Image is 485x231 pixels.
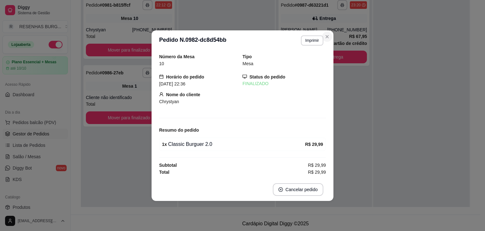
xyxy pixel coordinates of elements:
[249,74,285,79] strong: Status do pedido
[159,61,164,66] span: 10
[308,169,326,176] span: R$ 29,99
[242,74,247,79] span: desktop
[159,170,169,175] strong: Total
[162,140,305,148] div: Classic Burguer 2.0
[273,183,323,196] button: close-circleCancelar pedido
[159,81,185,86] span: [DATE] 22:36
[308,162,326,169] span: R$ 29,99
[301,35,323,46] button: Imprimir
[162,142,167,147] strong: 1 x
[159,35,226,46] h3: Pedido N. 0982-dc8d54bb
[166,74,204,79] strong: Horário do pedido
[242,54,252,59] strong: Tipo
[159,163,177,168] strong: Subtotal
[305,142,323,147] strong: R$ 29,99
[278,187,283,192] span: close-circle
[159,54,195,59] strong: Número da Mesa
[242,80,326,87] div: FINALIZADO
[159,99,179,104] span: Chrystyan
[159,128,199,133] strong: Resumo do pedido
[159,92,164,97] span: user
[322,32,332,42] button: Close
[159,74,164,79] span: calendar
[166,92,200,97] strong: Nome do cliente
[242,61,253,66] span: Mesa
